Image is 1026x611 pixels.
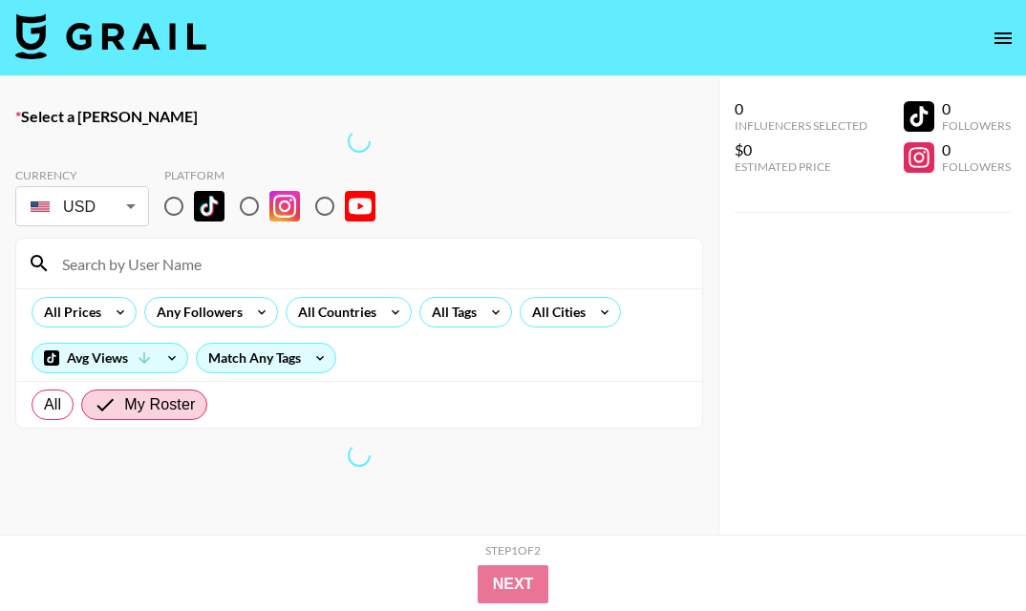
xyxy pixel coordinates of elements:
div: Followers [942,159,1011,174]
div: Influencers Selected [735,118,867,133]
div: Step 1 of 2 [485,543,541,558]
img: YouTube [345,191,375,221]
div: All Prices [32,298,105,327]
label: Select a [PERSON_NAME] [15,107,703,126]
button: Next [478,565,549,603]
div: All Countries [287,298,380,327]
div: 0 [735,99,867,118]
div: Any Followers [145,298,246,327]
img: Instagram [269,191,300,221]
span: All [44,393,61,416]
span: My Roster [124,393,195,416]
div: All Cities [521,298,589,327]
span: Refreshing lists, bookers, clients, countries, tags, cities, talent, talent, talent... [345,441,374,470]
div: Currency [15,168,149,182]
div: Avg Views [32,344,187,372]
div: $0 [735,140,867,159]
div: Estimated Price [735,159,867,174]
span: Refreshing lists, bookers, clients, countries, tags, cities, talent, talent, talent... [345,127,374,156]
div: Platform [164,168,391,182]
div: Followers [942,118,1011,133]
img: Grail Talent [15,13,206,59]
div: All Tags [420,298,481,327]
button: open drawer [984,19,1022,57]
div: Match Any Tags [197,344,335,372]
input: Search by User Name [51,248,691,279]
div: 0 [942,140,1011,159]
div: 0 [942,99,1011,118]
div: USD [19,190,145,223]
img: TikTok [194,191,224,221]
